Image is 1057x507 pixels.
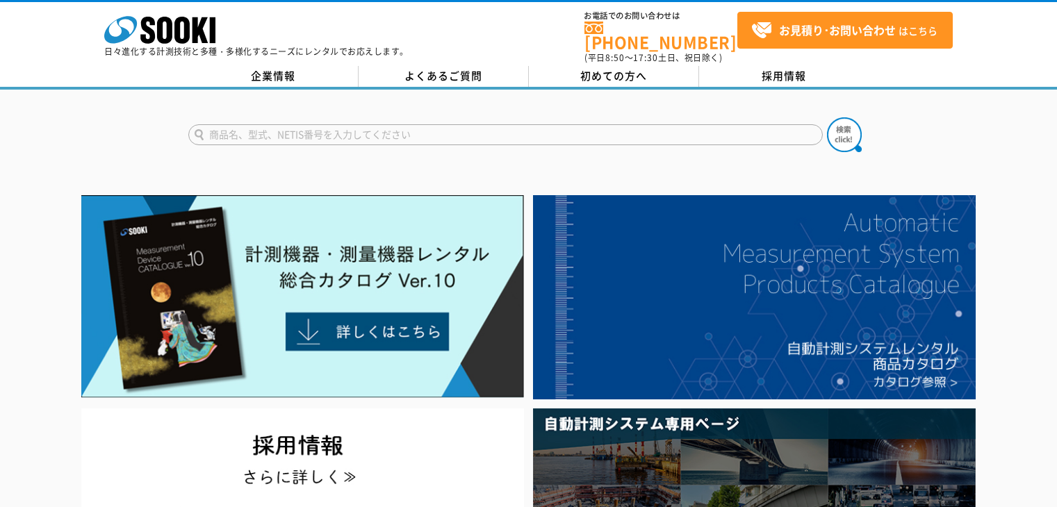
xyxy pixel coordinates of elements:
[533,195,976,399] img: 自動計測システムカタログ
[699,66,869,87] a: 採用情報
[827,117,862,152] img: btn_search.png
[188,66,359,87] a: 企業情報
[188,124,823,145] input: 商品名、型式、NETIS番号を入力してください
[584,12,737,20] span: お電話でのお問い合わせは
[584,22,737,50] a: [PHONE_NUMBER]
[580,68,647,83] span: 初めての方へ
[751,20,937,41] span: はこちら
[584,51,722,64] span: (平日 ～ 土日、祝日除く)
[359,66,529,87] a: よくあるご質問
[633,51,658,64] span: 17:30
[529,66,699,87] a: 初めての方へ
[779,22,896,38] strong: お見積り･お問い合わせ
[605,51,625,64] span: 8:50
[81,195,524,398] img: Catalog Ver10
[104,47,409,56] p: 日々進化する計測技術と多種・多様化するニーズにレンタルでお応えします。
[737,12,953,49] a: お見積り･お問い合わせはこちら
